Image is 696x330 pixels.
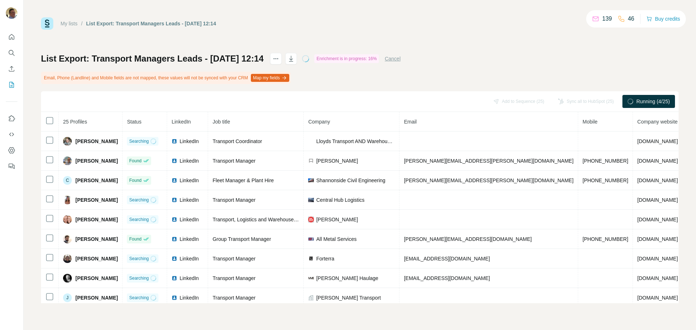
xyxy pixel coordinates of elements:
div: Email, Phone (Landline) and Mobile fields are not mapped, these values will not be synced with yo... [41,72,291,84]
span: Searching [129,295,149,301]
span: LinkedIn [171,119,191,125]
button: Buy credits [646,14,680,24]
button: Quick start [6,30,17,43]
img: Surfe Logo [41,17,53,30]
img: company-logo [308,177,314,183]
img: company-logo [308,256,314,262]
img: LinkedIn logo [171,236,177,242]
span: [PERSON_NAME] [316,216,358,223]
span: Forterra [316,255,334,262]
span: [PHONE_NUMBER] [583,236,628,242]
img: Avatar [63,215,72,224]
span: Searching [129,197,149,203]
img: LinkedIn logo [171,177,177,183]
span: [PERSON_NAME] [75,196,118,204]
button: My lists [6,78,17,91]
span: Found [129,236,141,242]
img: company-logo [308,217,314,222]
span: Group Transport Manager [212,236,271,242]
span: Transport Manager [212,256,256,262]
img: LinkedIn logo [171,158,177,164]
img: LinkedIn logo [171,295,177,301]
span: 25 Profiles [63,119,87,125]
img: Avatar [63,156,72,165]
span: [PHONE_NUMBER] [583,158,628,164]
span: Lloyds Transport AND Warehousing [316,138,395,145]
button: Use Surfe on LinkedIn [6,112,17,125]
span: LinkedIn [179,255,199,262]
span: [PERSON_NAME] [75,157,118,164]
span: [PERSON_NAME][EMAIL_ADDRESS][PERSON_NAME][DOMAIN_NAME] [404,158,573,164]
span: LinkedIn [179,177,199,184]
img: LinkedIn logo [171,197,177,203]
span: [EMAIL_ADDRESS][DOMAIN_NAME] [404,256,490,262]
img: company-logo [308,236,314,242]
img: company-logo [308,197,314,203]
img: LinkedIn logo [171,217,177,222]
span: [PERSON_NAME][EMAIL_ADDRESS][DOMAIN_NAME] [404,236,531,242]
span: Searching [129,255,149,262]
span: [DOMAIN_NAME] [637,138,678,144]
span: All Metal Services [316,235,356,243]
span: Searching [129,216,149,223]
span: [DOMAIN_NAME] [637,236,678,242]
span: [DOMAIN_NAME] [637,197,678,203]
span: [DOMAIN_NAME] [637,158,678,164]
img: LinkedIn logo [171,275,177,281]
span: Fleet Manager & Plant Hire [212,177,274,183]
p: 46 [628,14,634,23]
div: List Export: Transport Managers Leads - [DATE] 12:14 [86,20,216,27]
button: Search [6,46,17,59]
span: Transport Manager [212,275,256,281]
p: 139 [602,14,612,23]
span: [PERSON_NAME] [75,294,118,301]
span: [PERSON_NAME] [75,138,118,145]
a: My lists [61,21,78,26]
span: LinkedIn [179,294,199,301]
span: LinkedIn [179,275,199,282]
span: LinkedIn [179,216,199,223]
img: Avatar [63,137,72,146]
img: Avatar [63,196,72,204]
span: [PERSON_NAME] [75,177,118,184]
span: [DOMAIN_NAME] [637,256,678,262]
img: Avatar [63,254,72,263]
span: [PERSON_NAME] [75,275,118,282]
span: [PERSON_NAME][EMAIL_ADDRESS][PERSON_NAME][DOMAIN_NAME] [404,177,573,183]
span: Running (4/25) [636,98,670,105]
span: Found [129,177,141,184]
div: J [63,293,72,302]
h1: List Export: Transport Managers Leads - [DATE] 12:14 [41,53,264,64]
span: Transport Manager [212,197,256,203]
button: Cancel [385,55,401,62]
span: [DOMAIN_NAME] [637,275,678,281]
img: Avatar [63,235,72,243]
span: Transport, Logistics and Warehouse Manager [212,217,315,222]
span: Company [308,119,330,125]
span: Central Hub Logistics [316,196,364,204]
span: Searching [129,138,149,145]
span: LinkedIn [179,235,199,243]
span: [DOMAIN_NAME] [637,295,678,301]
img: Avatar [63,274,72,283]
button: actions [270,53,282,64]
img: company-logo [308,158,314,164]
button: Feedback [6,160,17,173]
span: [EMAIL_ADDRESS][DOMAIN_NAME] [404,275,490,281]
span: LinkedIn [179,138,199,145]
span: Job title [212,119,230,125]
span: [DOMAIN_NAME] [637,177,678,183]
div: Enrichment is in progress: 16% [314,54,379,63]
span: Mobile [583,119,597,125]
img: LinkedIn logo [171,256,177,262]
span: [PERSON_NAME] [316,157,358,164]
span: [PHONE_NUMBER] [583,177,628,183]
img: company-logo [308,138,314,144]
span: Transport Manager [212,295,256,301]
span: [PERSON_NAME] [75,216,118,223]
span: Found [129,158,141,164]
button: Map my fields [251,74,289,82]
span: LinkedIn [179,157,199,164]
span: [PERSON_NAME] Transport [316,294,381,301]
span: Status [127,119,141,125]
